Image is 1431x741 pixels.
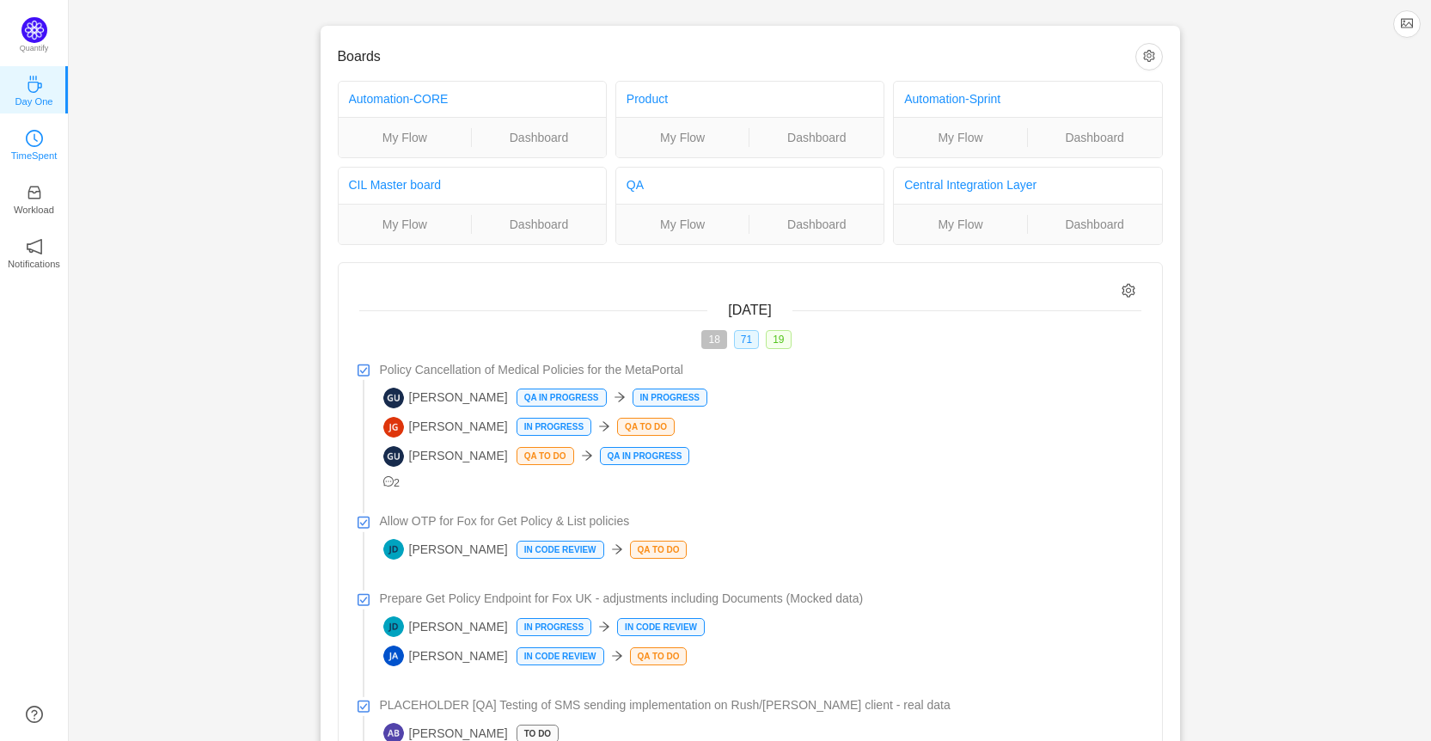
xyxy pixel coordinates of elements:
[380,590,864,608] span: Prepare Get Policy Endpoint for Fox UK - adjustments including Documents (Mocked data)
[383,539,508,560] span: [PERSON_NAME]
[472,215,606,234] a: Dashboard
[598,420,610,432] i: icon: arrow-right
[1122,284,1136,298] i: icon: setting
[383,616,508,637] span: [PERSON_NAME]
[11,148,58,163] p: TimeSpent
[26,130,43,147] i: icon: clock-circle
[598,621,610,633] i: icon: arrow-right
[894,128,1027,147] a: My Flow
[616,128,749,147] a: My Flow
[339,128,472,147] a: My Flow
[1028,215,1162,234] a: Dashboard
[1028,128,1162,147] a: Dashboard
[380,512,630,530] span: Allow OTP for Fox for Get Policy & List policies
[26,189,43,206] a: icon: inboxWorkload
[749,215,884,234] a: Dashboard
[616,215,749,234] a: My Flow
[14,202,54,217] p: Workload
[383,646,404,666] img: JA
[383,446,404,467] img: GU
[618,419,674,435] p: QA To Do
[383,446,508,467] span: [PERSON_NAME]
[383,616,404,637] img: JD
[517,648,603,664] p: In Code Review
[26,238,43,255] i: icon: notification
[894,215,1027,234] a: My Flow
[383,477,401,489] span: 2
[1393,10,1421,38] button: icon: picture
[383,476,394,487] i: icon: message
[26,81,43,98] a: icon: coffeeDay One
[383,539,404,560] img: JD
[581,450,593,462] i: icon: arrow-right
[614,391,626,403] i: icon: arrow-right
[15,94,52,109] p: Day One
[627,92,668,106] a: Product
[633,389,706,406] p: In Progress
[349,92,449,106] a: Automation-CORE
[26,135,43,152] a: icon: clock-circleTimeSpent
[339,215,472,234] a: My Flow
[380,696,1141,714] a: PLACEHOLDER [QA] Testing of SMS sending implementation on Rush/[PERSON_NAME] client - real data
[383,417,508,438] span: [PERSON_NAME]
[517,389,606,406] p: QA In Progress
[380,590,1141,608] a: Prepare Get Policy Endpoint for Fox UK - adjustments including Documents (Mocked data)
[380,512,1141,530] a: Allow OTP for Fox for Get Policy & List policies
[611,650,623,662] i: icon: arrow-right
[734,330,759,349] span: 71
[380,361,683,379] span: Policy Cancellation of Medical Policies for the MetaPortal
[349,178,442,192] a: CIL Master board
[338,48,1135,65] h3: Boards
[766,330,791,349] span: 19
[517,448,573,464] p: QA To Do
[631,648,687,664] p: QA To Do
[517,419,590,435] p: In Progress
[383,646,508,666] span: [PERSON_NAME]
[618,619,704,635] p: In Code Review
[26,184,43,201] i: icon: inbox
[904,178,1037,192] a: Central Integration Layer
[749,128,884,147] a: Dashboard
[631,542,687,558] p: QA To Do
[20,43,49,55] p: Quantify
[1135,43,1163,70] button: icon: setting
[26,243,43,260] a: icon: notificationNotifications
[728,303,771,317] span: [DATE]
[601,448,689,464] p: QA In Progress
[517,542,603,558] p: In Code Review
[383,388,508,408] span: [PERSON_NAME]
[380,696,951,714] span: PLACEHOLDER [QA] Testing of SMS sending implementation on Rush/[PERSON_NAME] client - real data
[701,330,726,349] span: 18
[383,417,404,438] img: JG
[627,178,644,192] a: QA
[383,388,404,408] img: GU
[611,543,623,555] i: icon: arrow-right
[904,92,1000,106] a: Automation-Sprint
[517,619,590,635] p: In Progress
[472,128,606,147] a: Dashboard
[26,76,43,93] i: icon: coffee
[26,706,43,723] a: icon: question-circle
[380,361,1141,379] a: Policy Cancellation of Medical Policies for the MetaPortal
[21,17,47,43] img: Quantify
[8,256,60,272] p: Notifications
